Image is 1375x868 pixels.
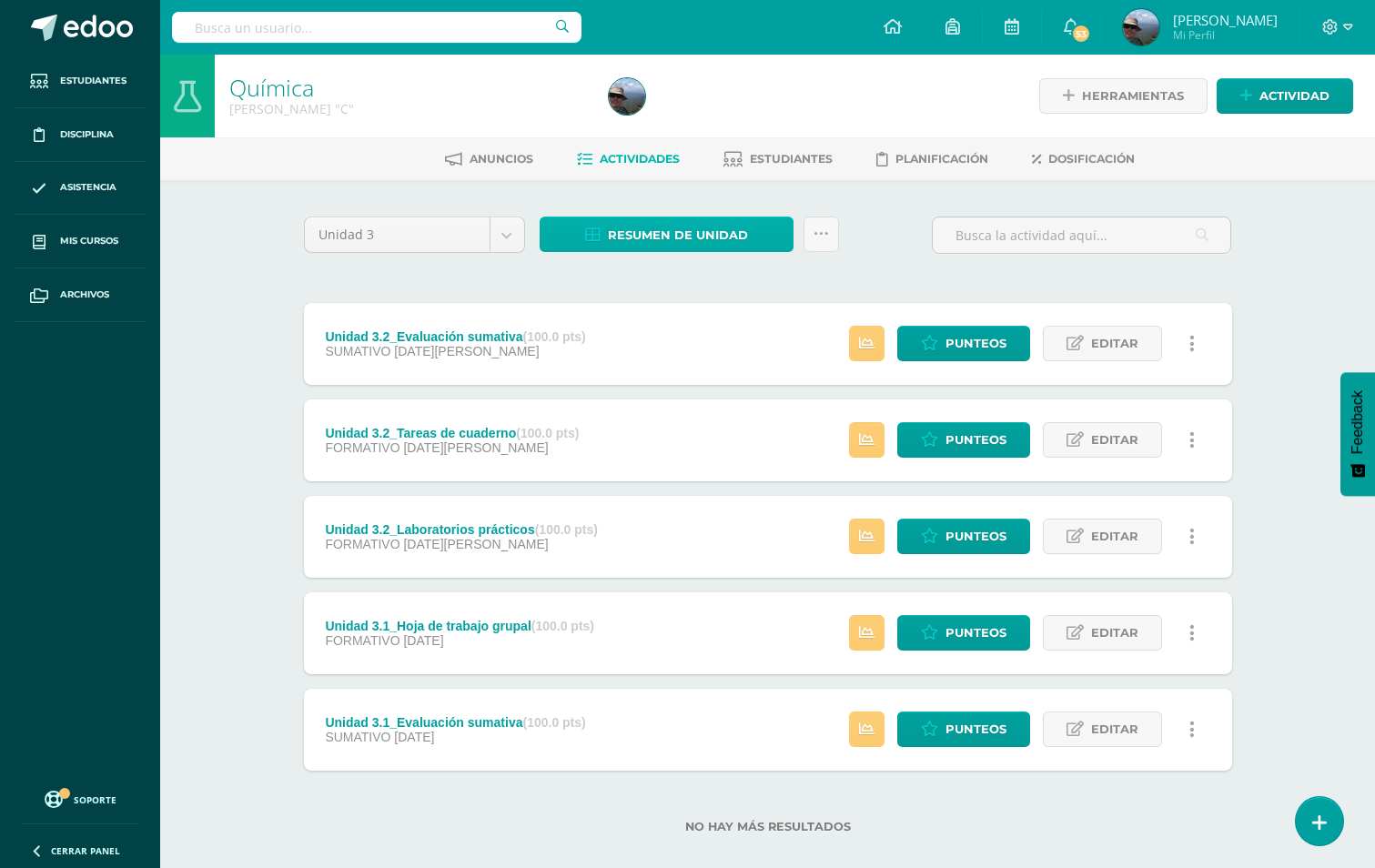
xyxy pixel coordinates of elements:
span: Feedback [1350,390,1366,454]
span: [PERSON_NAME] [1173,11,1278,29]
span: Mi Perfil [1173,27,1278,43]
div: Unidad 3.2_Evaluación sumativa [325,329,585,344]
a: Estudiantes [15,55,146,108]
a: Dosificación [1032,145,1135,174]
span: Planificación [895,152,988,166]
span: [DATE] [403,633,443,648]
a: Estudiantes [723,145,833,174]
input: Busca la actividad aquí... [933,217,1230,253]
div: Unidad 3.1_Hoja de trabajo grupal [325,619,594,633]
strong: (100.0 pts) [522,329,585,344]
span: [DATE][PERSON_NAME] [403,537,548,551]
span: Actividad [1259,79,1330,113]
span: Soporte [74,793,116,806]
strong: (100.0 pts) [516,426,579,440]
a: Actividades [577,145,680,174]
span: Asistencia [60,180,116,195]
div: Quinto Bachillerato 'C' [229,100,587,117]
span: [DATE] [394,730,434,744]
label: No hay más resultados [304,820,1232,833]
img: e57d4945eb58c8e9487f3e3570aa7150.png [609,78,645,115]
span: Herramientas [1082,79,1184,113]
a: Soporte [22,786,138,811]
span: SUMATIVO [325,730,390,744]
a: Punteos [897,615,1030,651]
span: FORMATIVO [325,537,399,551]
span: Punteos [945,616,1006,650]
a: Mis cursos [15,215,146,268]
img: e57d4945eb58c8e9487f3e3570aa7150.png [1123,9,1159,45]
span: Editar [1091,616,1138,650]
a: Actividad [1217,78,1353,114]
a: Punteos [897,712,1030,747]
a: Archivos [15,268,146,322]
span: Punteos [945,327,1006,360]
a: Disciplina [15,108,146,162]
span: Dosificación [1048,152,1135,166]
a: Punteos [897,519,1030,554]
input: Busca un usuario... [172,12,581,43]
span: FORMATIVO [325,633,399,648]
div: Unidad 3.2_Laboratorios prácticos [325,522,598,537]
span: Archivos [60,288,109,302]
button: Feedback - Mostrar encuesta [1340,372,1375,496]
span: Resumen de unidad [608,218,748,252]
span: Estudiantes [60,74,126,88]
span: Mis cursos [60,234,118,248]
a: Resumen de unidad [540,217,794,252]
span: Punteos [945,520,1006,553]
div: Unidad 3.2_Tareas de cuaderno [325,426,579,440]
a: Unidad 3 [305,217,524,252]
span: Actividades [600,152,680,166]
span: Cerrar panel [51,844,120,857]
a: Anuncios [445,145,533,174]
span: Unidad 3 [318,217,476,252]
span: Editar [1091,712,1138,746]
strong: (100.0 pts) [522,715,585,730]
div: Unidad 3.1_Evaluación sumativa [325,715,585,730]
span: Disciplina [60,127,114,142]
span: [DATE][PERSON_NAME] [394,344,539,358]
span: FORMATIVO [325,440,399,455]
strong: (100.0 pts) [531,619,594,633]
span: Editar [1091,520,1138,553]
h1: Química [229,75,587,100]
span: SUMATIVO [325,344,390,358]
span: Editar [1091,423,1138,457]
span: Punteos [945,423,1006,457]
span: Estudiantes [750,152,833,166]
a: Punteos [897,326,1030,361]
span: Editar [1091,327,1138,360]
a: Asistencia [15,162,146,216]
strong: (100.0 pts) [535,522,598,537]
span: [DATE][PERSON_NAME] [403,440,548,455]
a: Planificación [876,145,988,174]
span: 53 [1071,24,1091,44]
span: Punteos [945,712,1006,746]
span: Anuncios [470,152,533,166]
a: Herramientas [1039,78,1208,114]
a: Punteos [897,422,1030,458]
a: Química [229,72,314,103]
